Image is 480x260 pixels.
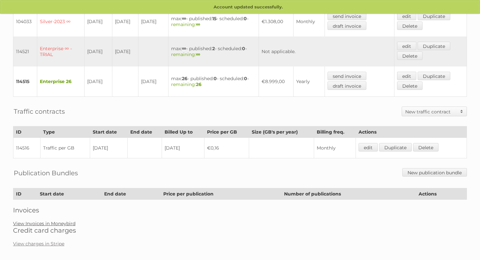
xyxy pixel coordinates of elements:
th: Price per GB [204,126,249,138]
td: Traffic per GB [40,138,90,158]
strong: 2 [212,46,215,51]
h2: Invoices [13,206,467,214]
td: 114515 [13,66,37,97]
a: send invoice [328,12,366,20]
th: End date [102,188,161,200]
a: edit [397,12,416,20]
td: max: - published: - scheduled: - [168,36,259,66]
h2: New traffic contract [405,108,457,115]
a: Duplicate [418,72,450,80]
th: Actions [416,188,467,200]
th: ID [13,126,40,138]
td: €1.308,00 [259,7,294,36]
a: View Invoices in Moneybird [13,221,75,226]
a: edit [359,143,378,152]
th: Size (GB's per year) [249,126,314,138]
th: End date [127,126,162,138]
td: €8.999,00 [259,66,294,97]
th: Type [40,126,90,138]
td: [DATE] [138,66,168,97]
th: Start date [37,188,102,200]
td: Monthly [294,7,325,36]
a: draft invoice [328,81,366,90]
a: send invoice [328,72,366,80]
td: 114521 [13,36,37,66]
a: Delete [397,51,423,60]
td: 104033 [13,7,37,36]
strong: ∞ [196,22,200,27]
th: Number of publications [281,188,416,200]
a: Delete [397,81,423,90]
th: ID [13,188,37,200]
th: Billed Up to [162,126,204,138]
a: Duplicate [418,12,450,20]
td: Enterprise 26 [37,66,85,97]
strong: ∞ [182,16,186,22]
th: Billing freq. [314,126,356,138]
td: Not applicable. [259,36,394,66]
strong: 0 [244,76,247,81]
td: max: - published: - scheduled: - [168,7,259,36]
p: Account updated successfully. [0,0,480,14]
td: [DATE] [84,66,112,97]
strong: 0 [244,16,247,22]
a: Duplicate [418,42,450,50]
strong: 26 [182,76,187,81]
a: edit [397,42,416,50]
td: 114516 [13,138,40,158]
td: [DATE] [112,36,138,66]
th: Start date [90,126,127,138]
strong: 15 [212,16,216,22]
td: Yearly [294,66,325,97]
td: [DATE] [138,7,168,36]
span: remaining: [171,22,200,27]
strong: ∞ [182,46,186,51]
a: New traffic contract [402,107,467,116]
td: Monthly [314,138,356,158]
td: [DATE] [90,138,127,158]
a: New publication bundle [402,168,467,177]
td: [DATE] [162,138,204,158]
td: Silver-2023 ∞ [37,7,85,36]
td: [DATE] [112,7,138,36]
td: max: - published: - scheduled: - [168,66,259,97]
h2: Credit card charges [13,226,467,234]
th: Actions [356,126,467,138]
td: [DATE] [84,36,112,66]
a: View charges in Stripe [13,241,64,247]
a: Delete [413,143,439,152]
td: [DATE] [84,7,112,36]
span: Toggle [457,107,467,116]
span: remaining: [171,51,200,57]
strong: ∞ [196,51,200,57]
strong: 0 [214,76,217,81]
a: Delete [397,22,423,30]
a: edit [397,72,416,80]
span: remaining: [171,81,201,87]
td: Enterprise ∞ - TRIAL [37,36,85,66]
th: Price per publication [161,188,281,200]
h2: Traffic contracts [14,107,65,116]
h2: Publication Bundles [14,168,78,178]
td: €0,16 [204,138,249,158]
a: Duplicate [379,143,412,152]
strong: 26 [196,81,201,87]
a: draft invoice [328,22,366,30]
strong: 0 [242,46,245,51]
